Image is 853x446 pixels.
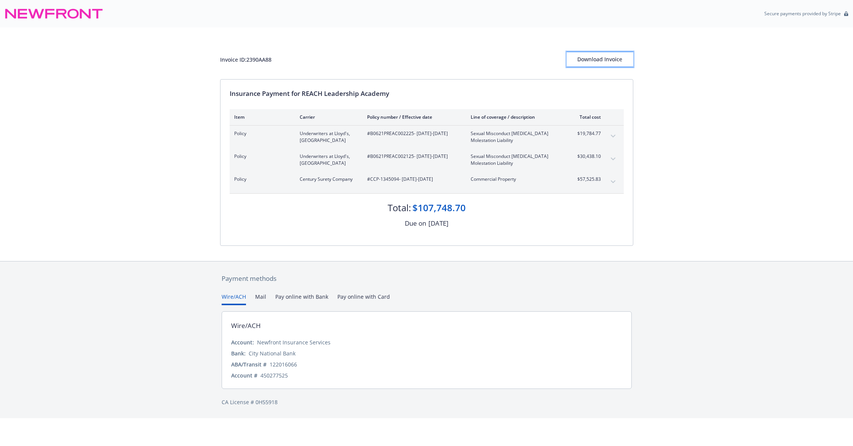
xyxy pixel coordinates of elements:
span: Underwriters at Lloyd's, [GEOGRAPHIC_DATA] [300,130,355,144]
span: Sexual Misconduct [MEDICAL_DATA] Molestation Liability [471,153,560,167]
span: $57,525.83 [572,176,601,183]
div: Account # [231,371,257,379]
div: Wire/ACH [231,321,261,331]
div: City National Bank [249,349,296,357]
span: Century Surety Company [300,176,355,183]
div: Newfront Insurance Services [257,338,331,346]
div: Line of coverage / description [471,114,560,120]
span: $30,438.10 [572,153,601,160]
span: Sexual Misconduct [MEDICAL_DATA] Molestation Liability [471,130,560,144]
button: expand content [607,130,619,142]
div: [DATE] [428,218,449,228]
div: Insurance Payment for REACH Leadership Academy [230,89,624,99]
div: PolicyUnderwriters at Lloyd's, [GEOGRAPHIC_DATA]#B0621PREAC002125- [DATE]-[DATE]Sexual Misconduct... [230,148,624,171]
span: Commercial Property [471,176,560,183]
div: Item [234,114,288,120]
div: Total: [388,201,411,214]
div: ABA/Transit # [231,360,267,368]
div: PolicyCentury Surety Company#CCP-1345094- [DATE]-[DATE]Commercial Property$57,525.83expand content [230,171,624,193]
span: Policy [234,153,288,160]
div: Policy number / Effective date [367,114,458,120]
div: Total cost [572,114,601,120]
div: 450277525 [260,371,288,379]
span: #B0621PREAC002125 - [DATE]-[DATE] [367,153,458,160]
span: Policy [234,176,288,183]
button: expand content [607,153,619,165]
button: Wire/ACH [222,293,246,305]
div: Due on [405,218,426,228]
button: expand content [607,176,619,188]
div: $107,748.70 [412,201,466,214]
div: CA License # 0H55918 [222,398,632,406]
button: Pay online with Card [337,293,390,305]
div: Payment methods [222,274,632,284]
p: Secure payments provided by Stripe [764,10,841,17]
span: $19,784.77 [572,130,601,137]
div: Carrier [300,114,355,120]
button: Mail [255,293,266,305]
span: #B0621PREAC002225 - [DATE]-[DATE] [367,130,458,137]
span: Policy [234,130,288,137]
span: #CCP-1345094 - [DATE]-[DATE] [367,176,458,183]
button: Download Invoice [567,52,633,67]
span: Underwriters at Lloyd's, [GEOGRAPHIC_DATA] [300,153,355,167]
div: Bank: [231,349,246,357]
div: Invoice ID: 2390AA88 [220,56,272,64]
div: 122016066 [270,360,297,368]
div: PolicyUnderwriters at Lloyd's, [GEOGRAPHIC_DATA]#B0621PREAC002225- [DATE]-[DATE]Sexual Misconduct... [230,126,624,148]
div: Account: [231,338,254,346]
button: Pay online with Bank [275,293,328,305]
